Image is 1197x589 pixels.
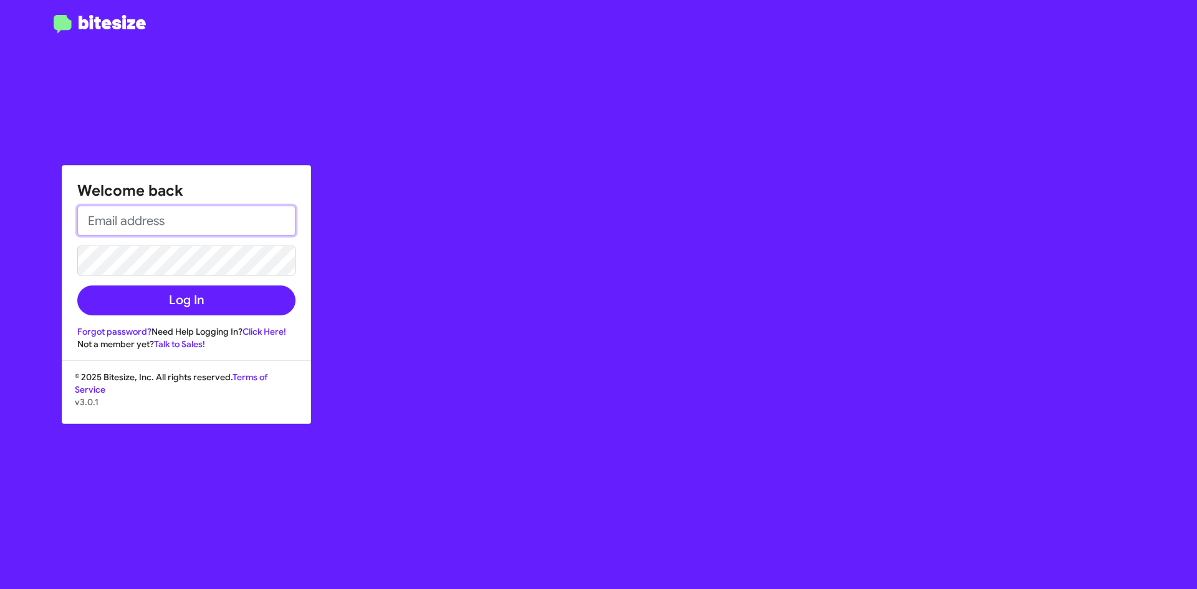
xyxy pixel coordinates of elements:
div: Not a member yet? [77,338,296,350]
a: Talk to Sales! [154,338,205,350]
h1: Welcome back [77,181,296,201]
a: Click Here! [243,326,286,337]
button: Log In [77,285,296,315]
input: Email address [77,206,296,236]
a: Forgot password? [77,326,151,337]
div: Need Help Logging In? [77,325,296,338]
div: © 2025 Bitesize, Inc. All rights reserved. [62,371,310,423]
p: v3.0.1 [75,396,298,408]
